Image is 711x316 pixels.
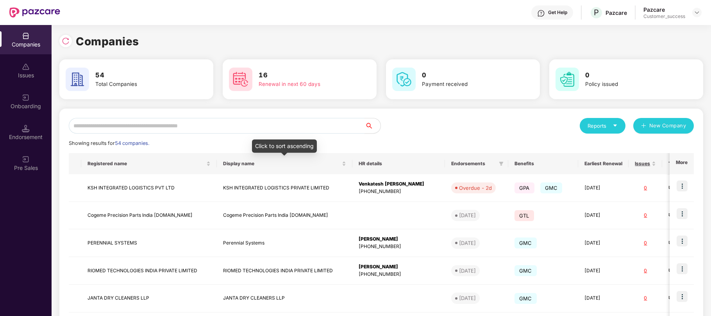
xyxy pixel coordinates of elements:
div: Reports [588,122,618,130]
div: ₹7,08,000 [668,212,707,219]
button: search [364,118,381,134]
th: Benefits [508,153,578,174]
div: [DATE] [459,239,476,247]
img: svg+xml;base64,PHN2ZyBpZD0iSXNzdWVzX2Rpc2FibGVkIiB4bWxucz0iaHR0cDovL3d3dy53My5vcmcvMjAwMC9zdmciIH... [22,63,30,71]
div: Payment received [422,80,514,88]
span: GTL [514,210,534,221]
td: Cogeme Precision Parts India [DOMAIN_NAME] [217,202,352,230]
div: 0 [635,239,656,247]
div: Overdue - 2d [459,184,492,192]
div: [PHONE_NUMBER] [359,243,439,250]
td: JANTA DRY CLEANERS LLP [217,285,352,312]
th: Issues [629,153,662,174]
div: Pazcare [643,6,685,13]
img: svg+xml;base64,PHN2ZyBpZD0iRHJvcGRvd24tMzJ4MzIiIHhtbG5zPSJodHRwOi8vd3d3LnczLm9yZy8yMDAwL3N2ZyIgd2... [694,9,700,16]
h1: Companies [76,33,139,50]
td: [DATE] [578,257,629,285]
div: Total Companies [95,80,188,88]
div: 0 [635,212,656,219]
div: [DATE] [459,267,476,275]
img: icon [677,263,688,274]
div: Customer_success [643,13,685,20]
div: ₹12,19,437.96 [668,267,707,275]
h3: 16 [259,70,351,80]
div: 0 [635,184,656,192]
div: ₹8,88,229.66 [668,184,707,192]
th: Earliest Renewal [578,153,629,174]
div: [DATE] [459,294,476,302]
td: Cogeme Precision Parts India [DOMAIN_NAME] [81,202,217,230]
td: KSH INTEGRATED LOGISTICS PVT LTD [81,174,217,202]
span: GMC [514,265,537,276]
span: 54 companies. [115,140,149,146]
th: HR details [352,153,445,174]
img: svg+xml;base64,PHN2ZyB3aWR0aD0iMjAiIGhlaWdodD0iMjAiIHZpZXdCb3g9IjAgMCAyMCAyMCIgZmlsbD0ibm9uZSIgeG... [22,94,30,102]
td: RIOMED TECHNOLOGIES INDIA PRIVATE LIMITED [217,257,352,285]
span: Display name [223,161,340,167]
div: 0 [635,267,656,275]
img: svg+xml;base64,PHN2ZyBpZD0iUmVsb2FkLTMyeDMyIiB4bWxucz0iaHR0cDovL3d3dy53My5vcmcvMjAwMC9zdmciIHdpZH... [62,37,70,45]
span: New Company [649,122,686,130]
img: svg+xml;base64,PHN2ZyB4bWxucz0iaHR0cDovL3d3dy53My5vcmcvMjAwMC9zdmciIHdpZHRoPSI2MCIgaGVpZ2h0PSI2MC... [229,68,252,91]
div: ₹58,965.78 [668,295,707,302]
span: Endorsements [451,161,496,167]
h3: 0 [585,70,677,80]
span: search [364,123,381,129]
span: GMC [514,237,537,248]
img: svg+xml;base64,PHN2ZyB4bWxucz0iaHR0cDovL3d3dy53My5vcmcvMjAwMC9zdmciIHdpZHRoPSI2MCIgaGVpZ2h0PSI2MC... [392,68,416,91]
button: plusNew Company [633,118,694,134]
span: GMC [514,293,537,304]
div: Pazcare [606,9,627,16]
img: icon [677,291,688,302]
div: [PHONE_NUMBER] [359,271,439,278]
div: [DATE] [459,211,476,219]
div: Click to sort ascending [252,139,317,153]
img: icon [677,236,688,246]
img: icon [677,180,688,191]
img: svg+xml;base64,PHN2ZyBpZD0iSGVscC0zMngzMiIgeG1sbnM9Imh0dHA6Ly93d3cudzMub3JnLzIwMDAvc3ZnIiB3aWR0aD... [537,9,545,17]
div: Venkatesh [PERSON_NAME] [359,180,439,188]
div: Renewal in next 60 days [259,80,351,88]
div: 0 [635,295,656,302]
td: Perennial Systems [217,229,352,257]
div: Get Help [548,9,567,16]
img: svg+xml;base64,PHN2ZyB4bWxucz0iaHR0cDovL3d3dy53My5vcmcvMjAwMC9zdmciIHdpZHRoPSI2MCIgaGVpZ2h0PSI2MC... [66,68,89,91]
span: Showing results for [69,140,149,146]
span: filter [497,159,505,168]
td: KSH INTEGRATED LOGISTICS PRIVATE LIMITED [217,174,352,202]
span: Total Premium [668,161,702,167]
td: [DATE] [578,174,629,202]
img: svg+xml;base64,PHN2ZyB3aWR0aD0iMTQuNSIgaGVpZ2h0PSIxNC41IiB2aWV3Qm94PSIwIDAgMTYgMTYiIGZpbGw9Im5vbm... [22,125,30,132]
div: [PERSON_NAME] [359,236,439,243]
span: GMC [540,182,563,193]
th: Registered name [81,153,217,174]
td: [DATE] [578,202,629,230]
th: More [670,153,694,174]
img: icon [677,208,688,219]
td: RIOMED TECHNOLOGIES INDIA PRIVATE LIMITED [81,257,217,285]
td: PERENNIAL SYSTEMS [81,229,217,257]
div: ₹11,49,407.32 [668,239,707,247]
div: [PERSON_NAME] [359,263,439,271]
th: Display name [217,153,352,174]
h3: 54 [95,70,188,80]
img: svg+xml;base64,PHN2ZyB3aWR0aD0iMjAiIGhlaWdodD0iMjAiIHZpZXdCb3g9IjAgMCAyMCAyMCIgZmlsbD0ibm9uZSIgeG... [22,155,30,163]
span: Registered name [88,161,205,167]
td: [DATE] [578,229,629,257]
img: New Pazcare Logo [9,7,60,18]
img: svg+xml;base64,PHN2ZyB4bWxucz0iaHR0cDovL3d3dy53My5vcmcvMjAwMC9zdmciIHdpZHRoPSI2MCIgaGVpZ2h0PSI2MC... [556,68,579,91]
span: P [594,8,599,17]
h3: 0 [422,70,514,80]
td: JANTA DRY CLEANERS LLP [81,285,217,312]
span: filter [499,161,504,166]
span: caret-down [613,123,618,128]
img: svg+xml;base64,PHN2ZyBpZD0iQ29tcGFuaWVzIiB4bWxucz0iaHR0cDovL3d3dy53My5vcmcvMjAwMC9zdmciIHdpZHRoPS... [22,32,30,40]
td: [DATE] [578,285,629,312]
div: Policy issued [585,80,677,88]
span: Issues [635,161,650,167]
span: plus [641,123,646,129]
div: [PHONE_NUMBER] [359,188,439,195]
span: GPA [514,182,534,193]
